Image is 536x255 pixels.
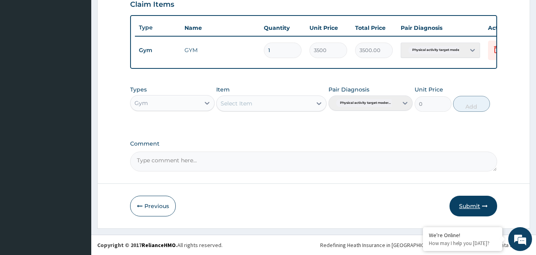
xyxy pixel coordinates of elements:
[329,86,369,93] label: Pair Diagnosis
[134,99,148,107] div: Gym
[41,45,133,55] div: Chat with us now
[130,196,176,216] button: Previous
[415,86,443,93] label: Unit Price
[260,20,305,36] th: Quantity
[91,235,536,255] footer: All rights reserved.
[135,20,181,35] th: Type
[181,20,260,36] th: Name
[221,99,252,107] div: Select Item
[142,241,176,249] a: RelianceHMO
[305,20,351,36] th: Unit Price
[130,140,498,147] label: Comment
[429,232,496,239] div: We're Online!
[181,42,260,58] td: GYM
[4,170,151,198] textarea: Type your message and hit 'Enter'
[97,241,177,249] strong: Copyright © 2017 .
[453,96,490,112] button: Add
[130,0,174,9] h3: Claim Items
[130,4,149,23] div: Minimize live chat window
[450,196,497,216] button: Submit
[351,20,397,36] th: Total Price
[429,240,496,247] p: How may I help you today?
[15,40,32,60] img: d_794563401_company_1708531726252_794563401
[46,77,110,157] span: We're online!
[216,86,230,93] label: Item
[130,86,147,93] label: Types
[135,43,181,58] td: Gym
[484,20,524,36] th: Actions
[397,20,484,36] th: Pair Diagnosis
[320,241,530,249] div: Redefining Heath Insurance in [GEOGRAPHIC_DATA] using Telemedicine and Data Science!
